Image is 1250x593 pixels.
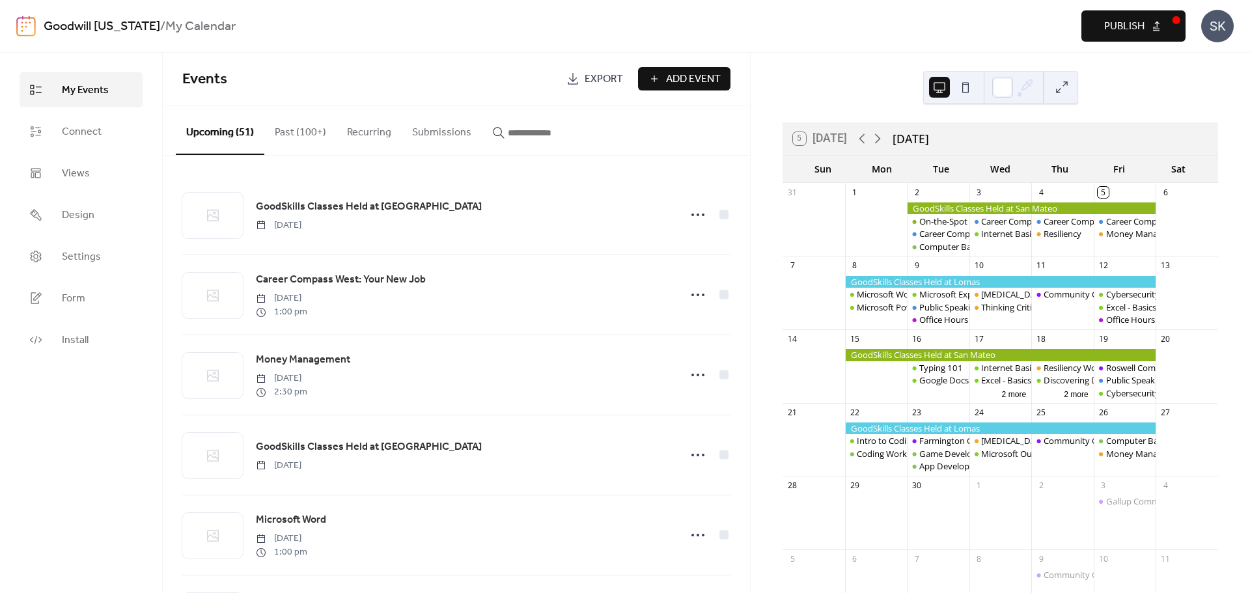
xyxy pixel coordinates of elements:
[256,271,426,288] a: Career Compass West: Your New Job
[1104,19,1145,34] span: Publish
[981,448,1052,460] div: Microsoft Outlook
[981,228,1039,240] div: Internet Basics
[919,288,991,300] div: Microsoft Explorer
[1031,435,1094,447] div: Community Career Fair
[1160,553,1171,564] div: 11
[256,512,326,528] span: Microsoft Word
[1044,435,1133,447] div: Community Career Fair
[16,16,36,36] img: logo
[1036,260,1047,271] div: 11
[919,374,969,386] div: Google Docs
[1098,480,1109,491] div: 3
[1160,407,1171,418] div: 27
[1094,448,1156,460] div: Money Management
[787,334,798,345] div: 14
[1044,288,1133,300] div: Community Career Fair
[20,114,143,149] a: Connect
[971,156,1030,182] div: Wed
[1094,215,1156,227] div: Career Compass West: Your New Job
[264,105,337,154] button: Past (100+)
[1031,569,1094,581] div: Community Career Fair
[1094,387,1156,399] div: Cybersecurity
[849,334,860,345] div: 15
[1098,407,1109,418] div: 26
[256,199,482,215] a: GoodSkills Classes Held at [GEOGRAPHIC_DATA]
[557,67,633,90] a: Export
[256,352,350,368] span: Money Management
[256,532,307,545] span: [DATE]
[1089,156,1148,182] div: Fri
[1160,187,1171,198] div: 6
[973,480,984,491] div: 1
[907,460,969,472] div: App Development
[256,439,482,455] span: GoodSkills Classes Held at [GEOGRAPHIC_DATA]
[973,260,984,271] div: 10
[911,156,971,182] div: Tue
[1044,362,1124,374] div: Resiliency Workshop
[62,83,109,98] span: My Events
[1106,362,1227,374] div: Roswell Community Career Fair
[20,197,143,232] a: Design
[911,407,923,418] div: 23
[256,292,307,305] span: [DATE]
[20,72,143,107] a: My Events
[911,260,923,271] div: 9
[787,480,798,491] div: 28
[1160,480,1171,491] div: 4
[165,14,236,39] b: My Calendar
[981,374,1031,386] div: Excel - Basics
[787,553,798,564] div: 5
[1094,362,1156,374] div: Roswell Community Career Fair
[1106,301,1156,313] div: Excel - Basics
[845,422,1156,434] div: GoodSkills Classes Held at Lomas
[638,67,730,90] button: Add Event
[969,228,1032,240] div: Internet Basics
[981,435,1090,447] div: [MEDICAL_DATA] Workshop
[973,334,984,345] div: 17
[666,72,721,87] span: Add Event
[1094,228,1156,240] div: Money Management
[44,14,160,39] a: Goodwill [US_STATE]
[849,480,860,491] div: 29
[845,448,908,460] div: Coding Workshop
[911,187,923,198] div: 2
[1031,215,1094,227] div: Career Compass South: Interviewing
[919,215,1009,227] div: On-the-Spot Hiring Fair
[1031,228,1094,240] div: Resiliency
[256,219,301,232] span: [DATE]
[973,407,984,418] div: 24
[857,435,916,447] div: Intro to Coding
[911,480,923,491] div: 30
[1106,435,1172,447] div: Computer Basics
[907,314,969,325] div: Office Hours
[585,72,623,87] span: Export
[969,288,1032,300] div: Stress Management
[907,374,969,386] div: Google Docs
[182,65,227,94] span: Events
[1044,569,1133,581] div: Community Career Fair
[1094,495,1156,507] div: Gallup Community Career Fair
[62,208,94,223] span: Design
[849,187,860,198] div: 1
[919,448,998,460] div: Game Development
[907,301,969,313] div: Public Speaking Intro
[1031,362,1094,374] div: Resiliency Workshop
[402,105,482,154] button: Submissions
[793,156,852,182] div: Sun
[907,448,969,460] div: Game Development
[849,260,860,271] div: 8
[1030,156,1089,182] div: Thu
[1044,228,1081,240] div: Resiliency
[969,435,1032,447] div: Stress Management Workshop
[20,322,143,357] a: Install
[1148,156,1208,182] div: Sat
[1106,495,1223,507] div: Gallup Community Career Fair
[1106,374,1188,386] div: Public Speaking Intro
[62,291,85,307] span: Form
[919,460,990,472] div: App Development
[919,241,985,253] div: Computer Basics
[981,288,1048,300] div: [MEDICAL_DATA]
[1094,314,1156,325] div: Office Hours
[919,314,968,325] div: Office Hours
